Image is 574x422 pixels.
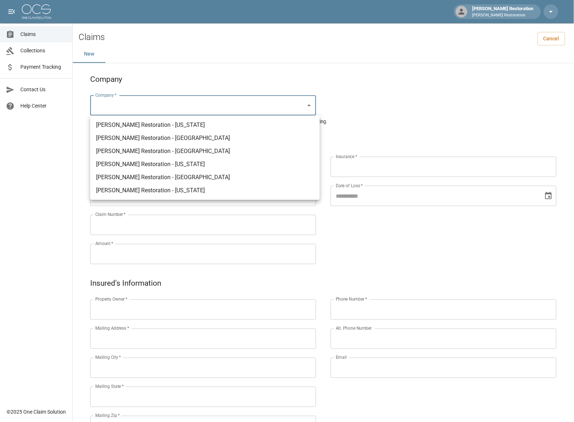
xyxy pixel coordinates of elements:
li: [PERSON_NAME] Restoration - [GEOGRAPHIC_DATA] [90,171,320,184]
li: [PERSON_NAME] Restoration - [US_STATE] [90,184,320,197]
li: [PERSON_NAME] Restoration - [GEOGRAPHIC_DATA] [90,145,320,158]
li: [PERSON_NAME] Restoration - [US_STATE] [90,158,320,171]
li: [PERSON_NAME] Restoration - [US_STATE] [90,118,320,132]
li: [PERSON_NAME] Restoration - [GEOGRAPHIC_DATA] [90,132,320,145]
